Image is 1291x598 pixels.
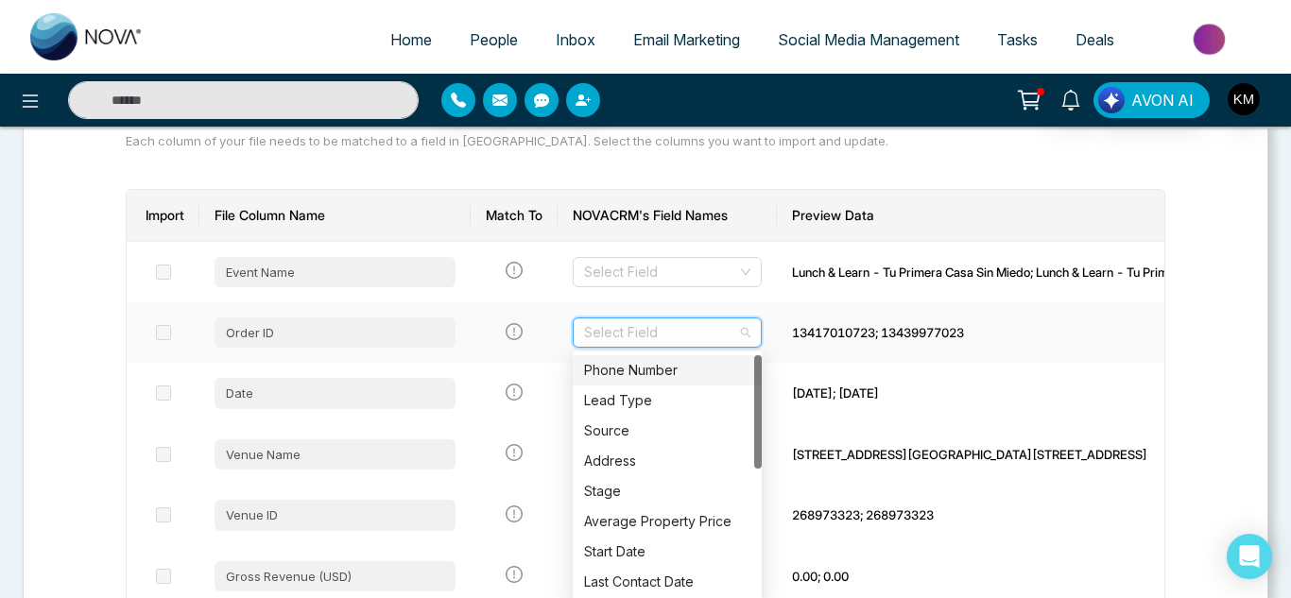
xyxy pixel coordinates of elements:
[573,446,762,476] div: Address
[584,541,750,562] div: Start Date
[584,360,750,381] div: Phone Number
[1076,30,1114,49] span: Deals
[792,445,1274,464] div: [STREET_ADDRESS][GEOGRAPHIC_DATA][STREET_ADDRESS]
[584,572,750,592] div: Last Contact Date
[215,317,456,348] div: Order ID
[792,384,1274,402] div: [DATE]; [DATE]
[584,390,750,411] div: Lead Type
[584,511,750,532] div: Average Property Price
[30,13,144,60] img: Nova CRM Logo
[215,257,456,287] div: Event Name
[215,561,456,591] div: Gross Revenue (USD)
[558,190,777,242] th: NOVACRM's Field Names
[506,444,523,461] span: exclamation-circle
[506,384,523,401] span: exclamation-circle
[573,355,762,385] div: Phone Number
[778,30,959,49] span: Social Media Management
[573,416,762,446] div: Source
[573,506,762,537] div: Average Property Price
[1098,87,1125,113] img: Lead Flow
[1143,18,1280,60] img: Market-place.gif
[997,30,1038,49] span: Tasks
[215,500,456,530] div: Venue ID
[126,132,1165,151] p: Each column of your file needs to be matched to a field in [GEOGRAPHIC_DATA]. Select the columns ...
[1093,82,1210,118] button: AVON AI
[506,323,523,340] span: exclamation-circle
[792,263,1274,282] div: Lunch & Learn - Tu Primera Casa Sin Miedo; Lunch & Learn - Tu Primera Casa Sin Miedo
[1131,89,1194,111] span: AVON AI
[506,505,523,522] span: exclamation-circle
[792,505,1274,524] div: 268973323; 268973323
[199,190,471,242] th: File Column Name
[978,22,1057,58] a: Tasks
[506,566,523,583] span: exclamation-circle
[451,22,537,58] a: People
[584,420,750,441] div: Source
[1057,22,1133,58] a: Deals
[390,30,432,49] span: Home
[127,190,199,242] th: Import
[573,567,762,597] div: Last Contact Date
[584,481,750,502] div: Stage
[584,451,750,471] div: Address
[537,22,614,58] a: Inbox
[759,22,978,58] a: Social Media Management
[614,22,759,58] a: Email Marketing
[470,30,518,49] span: People
[506,262,523,279] span: exclamation-circle
[792,567,1274,586] div: 0.00; 0.00
[573,385,762,416] div: Lead Type
[471,190,558,242] th: Match To
[1227,534,1272,579] div: Open Intercom Messenger
[556,30,595,49] span: Inbox
[573,476,762,506] div: Stage
[215,439,456,470] div: Venue Name
[777,190,1289,242] th: Preview Data
[1228,83,1260,115] img: User Avatar
[371,22,451,58] a: Home
[215,378,456,408] div: Date
[792,323,1274,342] div: 13417010723; 13439977023
[633,30,740,49] span: Email Marketing
[573,537,762,567] div: Start Date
